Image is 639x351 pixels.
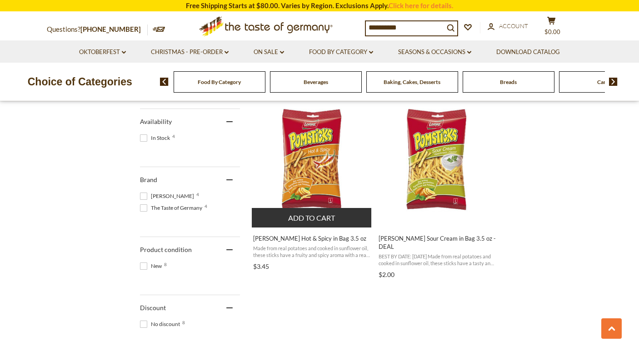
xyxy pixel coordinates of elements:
img: Lorenz Pomsticks Hot & Spicy in Bag 3.5 oz [252,99,372,219]
span: [PERSON_NAME] Sour Cream in Bag 3.5 oz - DEAL [379,234,496,251]
span: Availability [140,118,172,125]
span: $2.00 [379,271,394,278]
span: BEST BY DATE: [DATE] Made from real potatoes and cooked in sunflower oil, these sticks have a tas... [379,253,496,267]
p: Questions? [47,24,148,35]
a: Christmas - PRE-ORDER [151,47,229,57]
span: Made from real potatoes and cooked in sunflower oil, these sticks have a fruity and spicy aroma w... [253,245,371,259]
span: 4 [196,192,199,197]
span: No discount [140,320,183,328]
span: $0.00 [544,28,560,35]
img: next arrow [609,78,618,86]
a: Food By Category [198,79,241,85]
span: Discount [140,304,166,311]
span: Brand [140,176,157,183]
a: Oktoberfest [79,47,126,57]
a: Baking, Cakes, Desserts [384,79,440,85]
span: 8 [164,262,167,267]
span: New [140,262,165,270]
a: Beverages [304,79,328,85]
a: Food By Category [309,47,373,57]
span: [PERSON_NAME] [140,192,197,200]
a: Candy [597,79,613,85]
a: Breads [500,79,517,85]
button: Add to cart [252,208,371,227]
a: Click here for details. [389,1,453,10]
a: Lorenz Pomsticks Sour Cream in Bag 3.5 oz - DEAL [377,91,498,282]
span: The Taste of Germany [140,204,205,212]
span: Account [499,22,528,30]
span: 4 [172,134,175,138]
span: [PERSON_NAME] Hot & Spicy in Bag 3.5 oz [253,234,371,242]
img: Lorenz Pomsticks Sour Cream in Bag 3.5 oz - DEAL [377,99,498,219]
button: $0.00 [538,16,565,39]
span: In Stock [140,134,173,142]
a: Lorenz Pomsticks Hot & Spicy in Bag 3.5 oz [252,91,372,274]
span: $3.45 [253,262,269,270]
a: Download Catalog [496,47,560,57]
span: 8 [182,320,185,325]
a: Seasons & Occasions [398,47,471,57]
span: Product condition [140,246,192,253]
span: 4 [205,204,207,208]
a: Account [488,21,528,31]
a: On Sale [254,47,284,57]
a: [PHONE_NUMBER] [80,25,141,33]
img: previous arrow [160,78,169,86]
